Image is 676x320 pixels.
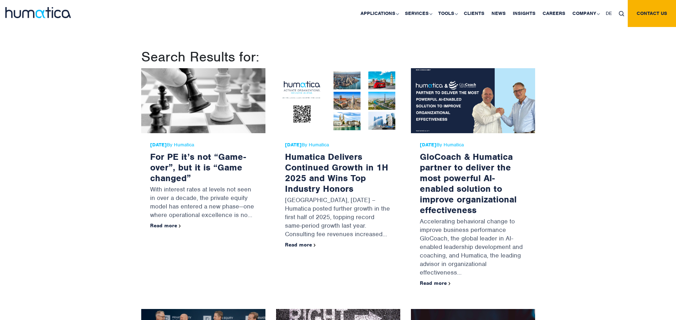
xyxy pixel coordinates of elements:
[420,215,526,280] p: Accelerating behavioral change to improve business performance GloCoach, the global leader in AI-...
[420,142,526,148] span: By Humatica
[150,142,167,148] strong: [DATE]
[179,224,181,228] img: arrowicon
[285,194,391,242] p: [GEOGRAPHIC_DATA], [DATE] – Humatica posted further growth in the first half of 2025, topping rec...
[285,151,388,194] a: Humatica Delivers Continued Growth in 1H 2025 and Wins Top Industry Honors
[150,151,246,184] a: For PE it’s not “Game-over”, but it is “Game changed”
[276,68,400,133] img: Humatica Delivers Continued Growth in 1H 2025 and Wins Top Industry Honors
[285,142,391,148] span: By Humatica
[420,151,517,216] a: GloCoach & Humatica partner to deliver the most powerful AI-enabled solution to improve organizat...
[619,11,624,16] img: search_icon
[141,48,535,65] h1: Search Results for:
[285,142,302,148] strong: [DATE]
[285,242,316,248] a: Read more
[449,282,451,285] img: arrowicon
[411,68,535,133] img: GloCoach & Humatica partner to deliver the most powerful AI-enabled solution to improve organizat...
[141,68,265,133] img: For PE it’s not “Game-over”, but it is “Game changed”
[150,222,181,229] a: Read more
[314,244,316,247] img: arrowicon
[420,142,436,148] strong: [DATE]
[150,142,257,148] span: By Humatica
[5,7,71,18] img: logo
[606,10,612,16] span: DE
[420,280,451,286] a: Read more
[150,183,257,223] p: With interest rates at levels not seen in over a decade, the private equity model has entered a n...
